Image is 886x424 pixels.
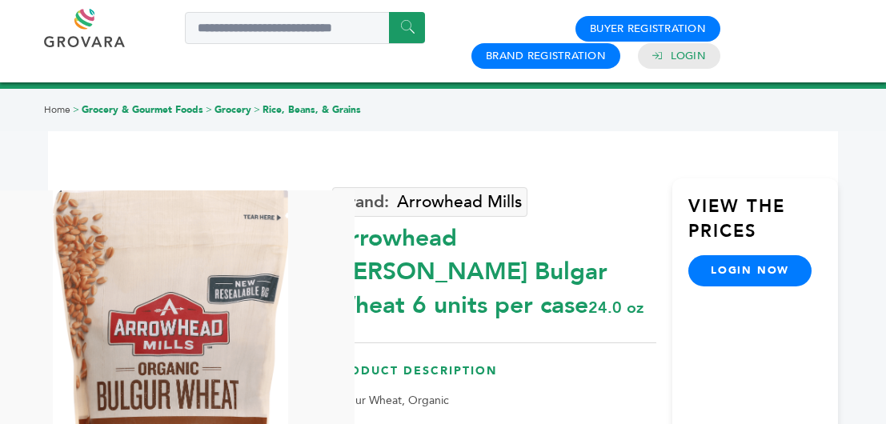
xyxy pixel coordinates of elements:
span: > [206,103,212,116]
a: Login [671,49,706,63]
input: Search a product or brand... [185,12,425,44]
span: > [254,103,260,116]
h3: View the Prices [688,194,838,256]
a: login now [688,255,812,286]
span: > [73,103,79,116]
a: Brand Registration [486,49,606,63]
div: Arrowhead [PERSON_NAME] Bulgar Wheat 6 units per case [332,214,656,322]
a: Grocery & Gourmet Foods [82,103,203,116]
a: Rice, Beans, & Grains [263,103,361,116]
a: Arrowhead Mills [332,187,527,217]
a: Grocery [214,103,251,116]
h3: Product Description [332,363,656,391]
a: Home [44,103,70,116]
span: 24.0 oz [588,297,643,318]
p: Bulgur Wheat, Organic [332,391,656,410]
a: Buyer Registration [590,22,706,36]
